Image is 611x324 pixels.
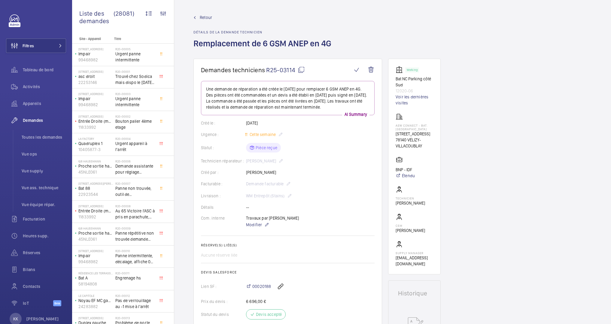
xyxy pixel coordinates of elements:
[22,151,66,157] span: Vue ops
[396,167,415,173] p: BNP - IDF
[78,92,113,96] p: [STREET_ADDRESS]
[72,37,112,41] p: Site - Appareil
[396,66,405,73] img: elevator.svg
[200,14,212,20] span: Retour
[115,118,155,130] span: Bouton palier 4ème etage
[78,185,113,191] p: Bat 88
[78,298,113,304] p: Noyau EF MC gauche
[115,115,155,118] h2: R20-00002
[115,298,155,310] span: Pas de verrouillage au -1 mise à l'arrêt
[396,173,415,179] a: Étendu
[115,230,155,242] span: Panne répétitive non trouvée demande assistance expert technique
[206,86,369,110] p: Une demande de réparation a été créée le [DATE] pour remplacer 6 GSM ANEP en 4G. Des pièces ont é...
[78,140,113,147] p: Quadruplex 1
[78,208,113,214] p: Entrée Droite (monte-charge)
[79,10,114,25] span: Liste des demandes
[23,100,66,106] span: Appareils
[115,204,155,208] h2: R20-00008
[246,222,262,228] span: Modifier
[78,115,113,118] p: [STREET_ADDRESS]
[115,275,155,281] span: Engrenage hs
[6,39,66,53] button: Filtres
[22,134,66,140] span: Toutes les demandes
[23,43,34,49] span: Filtres
[78,159,113,163] p: 6/8 Haussmann
[246,283,271,289] a: 00020188
[22,202,66,208] span: Vue équipe répar.
[78,57,113,63] p: 99468982
[53,300,61,306] span: Beta
[23,300,53,306] span: IoT
[78,275,113,281] p: Bat A
[396,88,433,94] p: 12020-06
[396,251,433,255] p: Supply manager
[23,84,66,90] span: Activités
[26,316,59,322] p: [PERSON_NAME]
[78,316,113,320] p: [STREET_ADDRESS]
[78,294,113,298] p: Le Capitole
[396,196,425,200] p: Technicien
[115,227,155,230] h2: R20-00009
[398,290,431,296] h1: Historique
[78,96,113,102] p: Impair
[23,67,66,73] span: Tableau de bord
[115,51,155,63] span: Urgent panne intermittente
[23,267,66,273] span: Bilans
[78,124,113,130] p: 11833992
[78,204,113,208] p: [STREET_ADDRESS]
[201,66,265,74] span: Demandes techniciens
[396,131,433,137] p: [STREET_ADDRESS]
[115,73,155,85] span: Trouvé chez Sodica mais dispo le [DATE] [URL][DOMAIN_NAME]
[78,304,113,310] p: 24283882
[78,137,113,140] p: La Factory
[115,47,155,51] h2: R20-00005
[115,96,155,108] span: Urgent panne intermittente
[115,208,155,220] span: Au 65 Victoire l'ASC à pris en parachute, toutes les sécu coupé, il est au 3 ème, asc sans machin...
[115,182,155,185] h2: R20-00007
[22,185,66,191] span: Vue ass. technique
[115,137,155,140] h2: R20-00004
[78,230,113,236] p: Proche sortie hall Pelletier
[396,137,433,149] p: 78140 VÉLIZY-VILLACOUBLAY
[115,159,155,163] h2: R20-00006
[78,236,113,242] p: 45NLE061
[78,227,113,230] p: 6/8 Haussmann
[78,51,113,57] p: Impair
[78,163,113,169] p: Proche sortie hall Pelletier
[115,294,155,298] h2: R20-00012
[193,30,335,34] h2: Détails de la demande technicien
[78,147,113,153] p: 10405877-3
[115,140,155,153] span: Urgent appareil à l’arrêt
[115,253,155,265] span: Panne intermittente, décalage, affiche 0 au palier alors que l'appareil se trouve au 1er étage, c...
[396,94,433,106] a: Voir les dernières visites
[396,255,433,267] p: [EMAIL_ADDRESS][DOMAIN_NAME]
[13,316,18,322] p: KK
[78,249,113,253] p: [STREET_ADDRESS]
[115,163,155,175] span: Demande assistante pour réglage d'opérateurs porte cabine double accès
[193,38,335,59] h1: Remplacement de 6 GSM ANEP en 4G
[78,281,113,287] p: 58194808
[23,233,66,239] span: Heures supp.
[23,283,66,289] span: Contacts
[78,70,113,73] p: [STREET_ADDRESS]
[78,253,113,259] p: Impair
[115,92,155,96] h2: R20-00003
[396,227,425,233] p: [PERSON_NAME]
[78,47,113,51] p: [STREET_ADDRESS]
[396,200,425,206] p: [PERSON_NAME]
[252,283,271,289] span: 00020188
[78,79,113,85] p: 22253146
[266,66,305,74] span: R25-03114
[78,191,113,197] p: 22923544
[115,185,155,197] span: Panne non trouvée, outil de déverouillouge impératif pour le diagnostic
[115,249,155,253] h2: R20-00010
[23,250,66,256] span: Réserves
[115,271,155,275] h2: R20-00011
[396,76,433,88] p: Bat NC Parking côté Sud
[78,182,113,185] p: [STREET_ADDRESS][PERSON_NAME]
[342,111,369,117] p: AI Summary
[23,117,66,123] span: Demandes
[78,102,113,108] p: 99468982
[78,271,113,275] p: Résidence les Terrasse - [STREET_ADDRESS]
[114,37,154,41] p: Titre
